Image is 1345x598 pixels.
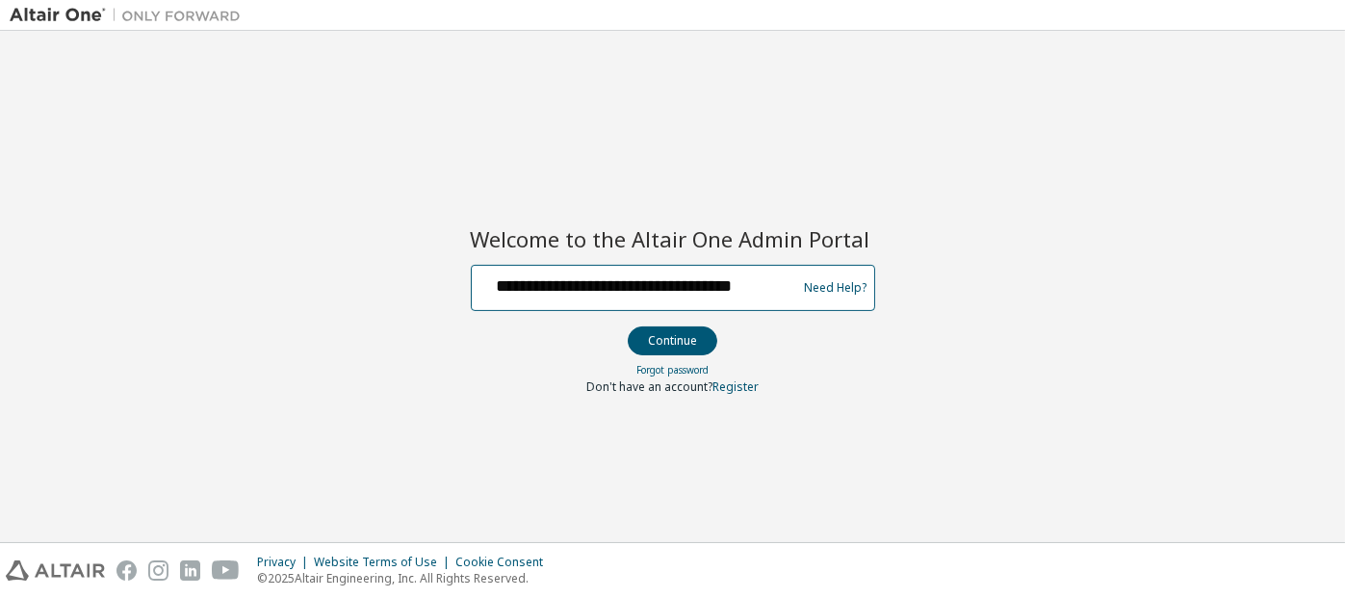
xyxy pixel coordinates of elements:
[10,6,250,25] img: Altair One
[116,560,137,581] img: facebook.svg
[212,560,240,581] img: youtube.svg
[455,555,555,570] div: Cookie Consent
[712,378,759,395] a: Register
[586,378,712,395] span: Don't have an account?
[314,555,455,570] div: Website Terms of Use
[628,326,717,355] button: Continue
[6,560,105,581] img: altair_logo.svg
[180,560,200,581] img: linkedin.svg
[148,560,168,581] img: instagram.svg
[805,287,867,288] a: Need Help?
[257,570,555,586] p: © 2025 Altair Engineering, Inc. All Rights Reserved.
[257,555,314,570] div: Privacy
[636,363,709,377] a: Forgot password
[471,225,875,252] h2: Welcome to the Altair One Admin Portal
